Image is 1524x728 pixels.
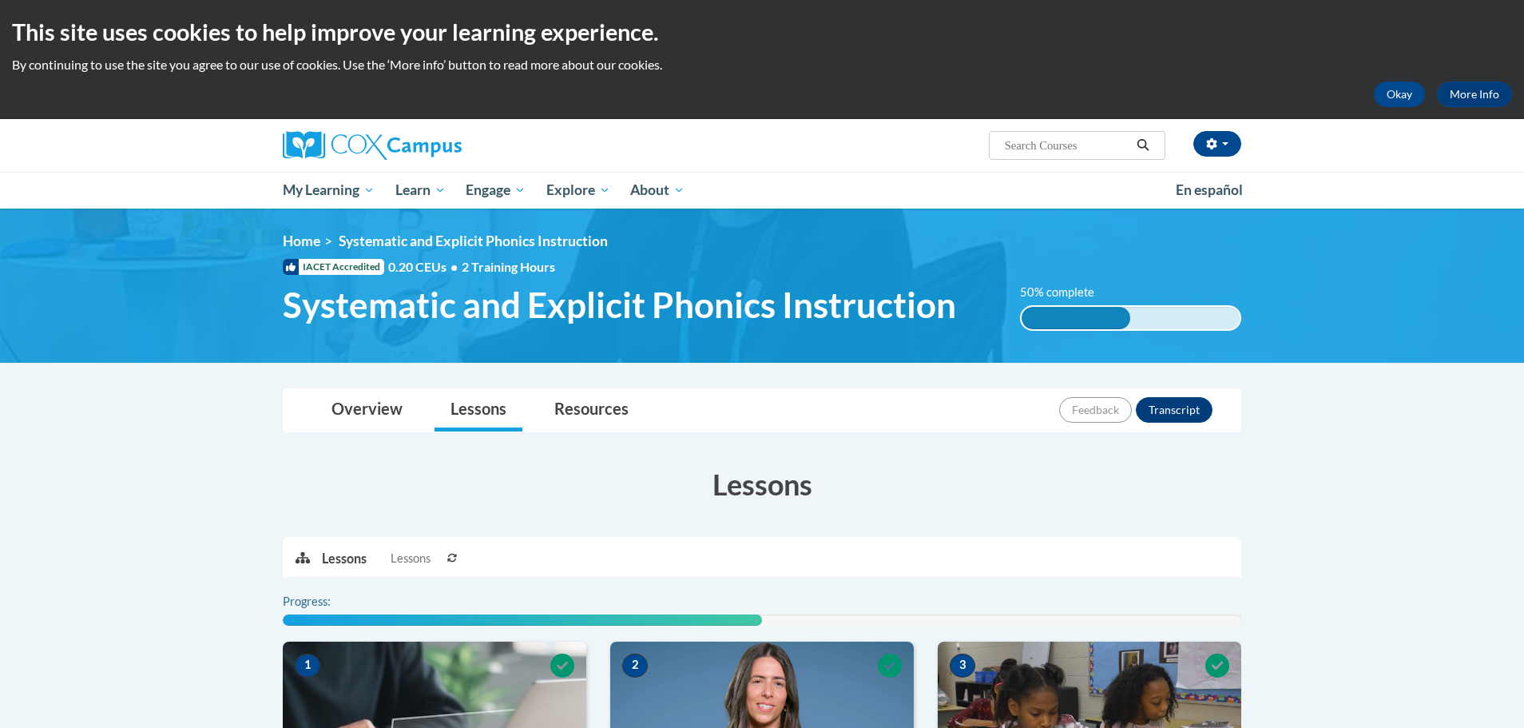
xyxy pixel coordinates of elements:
h2: This site uses cookies to help improve your learning experience. [12,16,1512,48]
a: Lessons [435,389,522,432]
span: Explore [546,181,610,200]
button: Feedback [1059,397,1132,423]
a: About [621,172,696,209]
label: 50% complete [1020,284,1112,301]
button: Search [1131,136,1155,155]
span: • [450,259,458,274]
a: Overview [316,389,419,432]
button: Account Settings [1193,131,1241,157]
span: 1 [295,654,320,678]
span: 0.20 CEUs [388,258,462,276]
div: 50% complete [1022,307,1131,329]
label: Progress: [283,593,375,611]
span: Systematic and Explicit Phonics Instruction [283,284,956,326]
a: Learn [385,172,456,209]
span: Engage [466,181,526,200]
a: En español [1165,173,1253,207]
img: Cox Campus [283,131,462,160]
span: 3 [950,654,975,678]
input: Search Courses [1003,136,1131,155]
a: Resources [538,389,645,432]
div: Main menu [259,172,1265,209]
a: My Learning [272,172,385,209]
span: Learn [395,181,446,200]
a: Cox Campus [283,131,586,160]
span: En español [1176,181,1243,198]
span: IACET Accredited [283,259,384,275]
p: By continuing to use the site you agree to our use of cookies. Use the ‘More info’ button to read... [12,56,1512,74]
span: Systematic and Explicit Phonics Instruction [339,233,608,249]
span: 2 [622,654,648,678]
span: About [630,181,685,200]
span: 2 Training Hours [462,259,555,274]
button: Transcript [1136,397,1212,423]
p: Lessons [322,550,367,567]
span: Lessons [391,550,431,567]
a: More Info [1437,82,1512,107]
a: Home [283,233,320,249]
h3: Lessons [283,464,1241,504]
a: Engage [455,172,536,209]
span: My Learning [283,181,375,200]
a: Explore [536,172,621,209]
button: Okay [1374,82,1425,107]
